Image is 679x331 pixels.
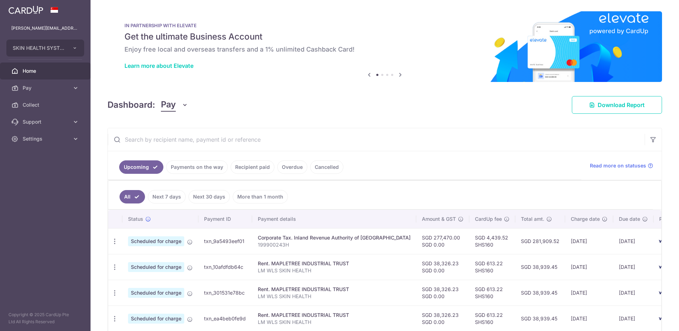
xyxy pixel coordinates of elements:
span: Pay [23,84,69,91]
td: SGD 281,909.52 [515,228,565,254]
span: Support [23,118,69,125]
span: Collect [23,101,69,108]
a: Recipient paid [231,160,274,174]
td: [DATE] [565,254,613,280]
p: 199900243H [258,241,411,248]
td: txn_10afdfdb64c [198,254,252,280]
input: Search by recipient name, payment id or reference [108,128,645,151]
td: SGD 613.22 SHS160 [469,280,515,306]
h4: Dashboard: [108,99,155,111]
span: Scheduled for charge [128,314,184,324]
th: Payment ID [198,210,252,228]
td: txn_9a5493eef01 [198,228,252,254]
img: Bank Card [656,263,670,271]
span: Settings [23,135,69,142]
td: [DATE] [613,280,654,306]
td: SGD 277,470.00 SGD 0.00 [416,228,469,254]
a: More than 1 month [233,190,288,203]
h6: Enjoy free local and overseas transfers and a 1% unlimited Cashback Card! [124,45,645,54]
a: Next 30 days [188,190,230,203]
span: Home [23,67,69,75]
h5: Get the ultimate Business Account [124,31,645,42]
a: Read more on statuses [590,162,653,169]
span: Download Report [598,101,645,109]
p: IN PARTNERSHIP WITH ELEVATE [124,23,645,28]
img: Renovation banner [108,11,662,82]
img: CardUp [8,6,43,14]
span: Amount & GST [422,215,456,223]
span: Charge date [571,215,600,223]
td: SGD 38,326.23 SGD 0.00 [416,280,469,306]
td: [DATE] [565,280,613,306]
p: [PERSON_NAME][EMAIL_ADDRESS][DOMAIN_NAME] [11,25,79,32]
a: Learn more about Elevate [124,62,193,69]
a: Payments on the way [166,160,228,174]
td: SGD 38,326.23 SGD 0.00 [416,254,469,280]
span: Scheduled for charge [128,262,184,272]
a: Upcoming [119,160,163,174]
div: Rent. MAPLETREE INDUSTRIAL TRUST [258,260,411,267]
span: Pay [161,98,176,112]
td: [DATE] [565,228,613,254]
div: Rent. MAPLETREE INDUSTRIAL TRUST [258,312,411,319]
button: SKIN HEALTH SYSTEM PTE LTD [6,40,84,57]
span: Total amt. [521,215,544,223]
p: LM WLS SKIN HEALTH [258,319,411,326]
a: Overdue [277,160,307,174]
span: SKIN HEALTH SYSTEM PTE LTD [13,45,65,52]
p: LM WLS SKIN HEALTH [258,293,411,300]
td: [DATE] [613,254,654,280]
th: Payment details [252,210,416,228]
img: Bank Card [656,237,670,246]
span: Read more on statuses [590,162,646,169]
td: SGD 4,439.52 SHS160 [469,228,515,254]
span: Scheduled for charge [128,236,184,246]
a: Download Report [572,96,662,114]
p: LM WLS SKIN HEALTH [258,267,411,274]
a: Next 7 days [148,190,186,203]
span: Status [128,215,143,223]
div: Rent. MAPLETREE INDUSTRIAL TRUST [258,286,411,293]
img: Bank Card [656,314,670,323]
td: SGD 613.22 SHS160 [469,254,515,280]
td: SGD 38,939.45 [515,254,565,280]
button: Pay [161,98,188,112]
img: Bank Card [656,289,670,297]
a: All [120,190,145,203]
span: Due date [619,215,640,223]
td: txn_301531e78bc [198,280,252,306]
span: CardUp fee [475,215,502,223]
span: Scheduled for charge [128,288,184,298]
td: SGD 38,939.45 [515,280,565,306]
td: [DATE] [613,228,654,254]
div: Corporate Tax. Inland Revenue Authority of [GEOGRAPHIC_DATA] [258,234,411,241]
a: Cancelled [310,160,343,174]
